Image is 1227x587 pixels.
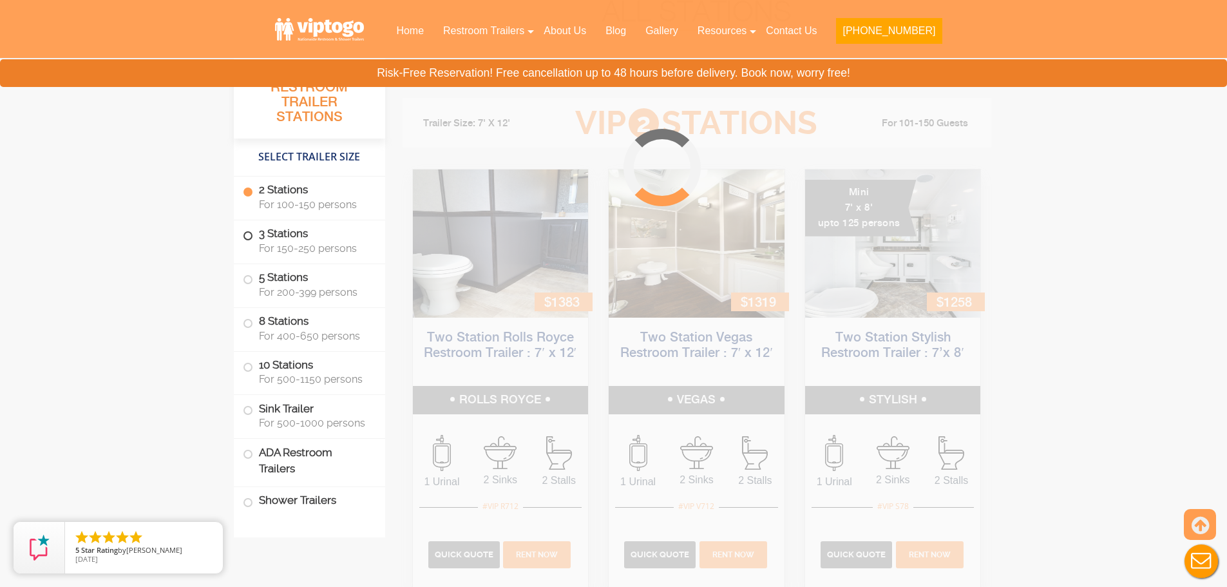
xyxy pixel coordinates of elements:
img: an icon of sink [877,436,909,469]
span: For 400-650 persons [259,330,370,342]
h5: STYLISH [805,386,981,414]
li:  [101,530,117,545]
span: Rent Now [909,550,951,559]
span: by [75,546,213,555]
span: 2 Sinks [864,472,922,488]
h5: ROLLS ROYCE [413,386,589,414]
span: Rent Now [516,550,558,559]
span: For 500-1000 persons [259,417,370,429]
li:  [115,530,130,545]
li:  [128,530,144,545]
span: 2 Stalls [529,473,588,488]
span: 2 Sinks [667,472,726,488]
span: 2 Stalls [726,473,785,488]
label: 5 Stations [243,264,376,304]
h5: VEGAS [609,386,785,414]
a: Quick Quote [821,548,894,559]
img: Side view of two station restroom trailer with separate doors for males and females [413,169,589,318]
span: 2 Stalls [922,473,981,488]
img: Side view of two station restroom trailer with separate doors for males and females [609,169,785,318]
span: Star Rating [81,545,118,555]
li: Trailer Size: 7' X 12' [412,104,556,143]
img: an icon of urinal [825,435,843,471]
li:  [88,530,103,545]
a: Restroom Trailers [433,17,534,45]
a: Blog [596,17,636,45]
span: [PERSON_NAME] [126,545,182,555]
span: For 100-150 persons [259,198,370,211]
a: Rent Now [894,548,965,559]
span: For 500-1150 persons [259,373,370,385]
img: an icon of sink [680,436,713,469]
li:  [74,530,90,545]
a: Rent Now [502,548,573,559]
img: Review Rating [26,535,52,561]
label: 10 Stations [243,352,376,392]
label: ADA Restroom Trailers [243,439,376,483]
label: Shower Trailers [243,487,376,515]
h3: VIP Stations [555,106,837,141]
div: #VIP S78 [873,498,913,515]
span: For 200-399 persons [259,286,370,298]
a: Rent Now [698,548,768,559]
span: Quick Quote [435,550,493,559]
li: For 101-150 Guests [838,116,982,131]
a: Two Station Rolls Royce Restroom Trailer : 7′ x 12′ [424,331,576,360]
img: an icon of urinal [433,435,451,471]
img: A mini restroom trailer with two separate stations and separate doors for males and females [805,169,981,318]
a: Quick Quote [428,548,502,559]
button: Live Chat [1175,535,1227,587]
span: For 150-250 persons [259,242,370,255]
h3: All Portable Restroom Trailer Stations [234,61,385,139]
span: 5 [75,545,79,555]
img: an icon of urinal [629,435,647,471]
span: [DATE] [75,554,98,564]
a: [PHONE_NUMBER] [826,17,951,52]
label: 2 Stations [243,177,376,217]
span: Quick Quote [827,550,886,559]
span: Rent Now [712,550,754,559]
span: 2 Sinks [471,472,529,488]
span: 2 [629,108,659,139]
div: #VIP V712 [674,498,719,515]
img: an icon of Stall [742,436,768,470]
a: Resources [688,17,756,45]
a: Gallery [636,17,688,45]
span: Quick Quote [631,550,689,559]
label: 8 Stations [243,308,376,348]
a: Contact Us [756,17,826,45]
h4: Select Trailer Size [234,145,385,169]
a: Two Station Stylish Restroom Trailer : 7’x 8′ [821,331,964,360]
a: Home [386,17,433,45]
span: 1 Urinal [413,474,471,490]
div: #VIP R712 [478,498,523,515]
a: About Us [534,17,596,45]
div: $1319 [731,293,789,311]
div: $1258 [927,293,985,311]
label: Sink Trailer [243,395,376,435]
img: an icon of sink [484,436,517,469]
label: 3 Stations [243,220,376,260]
img: an icon of Stall [546,436,572,470]
img: an icon of Stall [938,436,964,470]
a: Quick Quote [624,548,698,559]
span: 1 Urinal [609,474,667,490]
a: Two Station Vegas Restroom Trailer : 7′ x 12′ [620,331,773,360]
button: [PHONE_NUMBER] [836,18,942,44]
div: Mini 7' x 8' upto 125 persons [805,180,917,236]
span: 1 Urinal [805,474,864,490]
div: $1383 [535,293,593,311]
